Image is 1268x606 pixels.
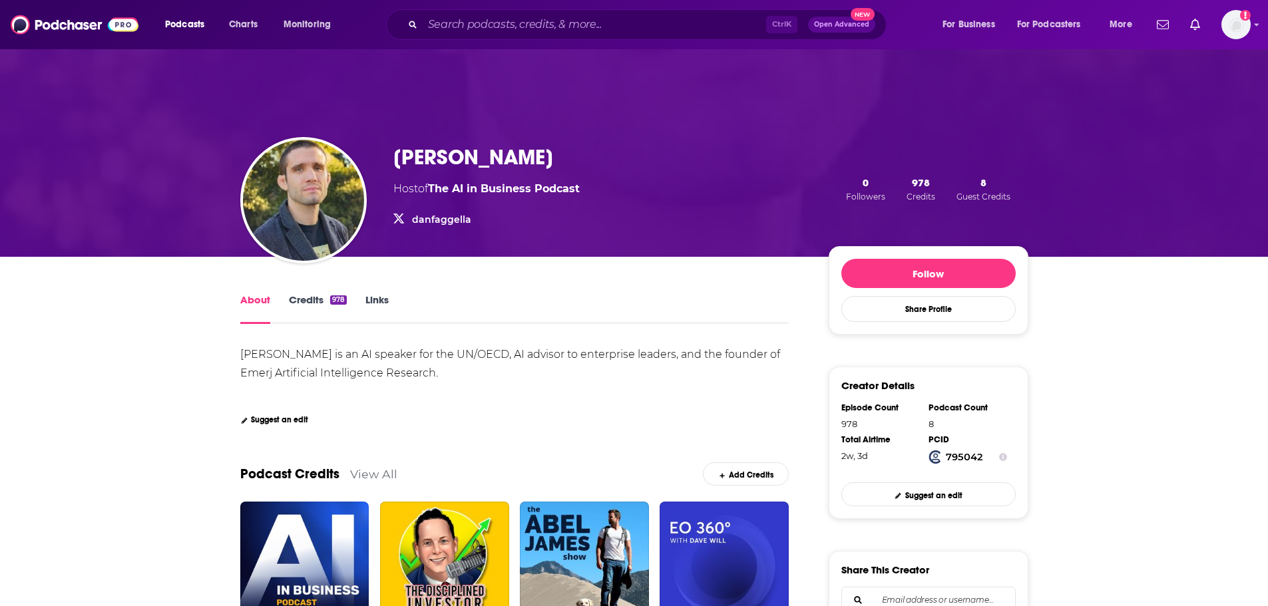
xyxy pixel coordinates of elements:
[929,402,1007,413] div: Podcast Count
[289,293,347,324] a: Credits978
[841,450,868,461] span: 423 hours, 20 minutes, 27 seconds
[952,176,1014,202] button: 8Guest Credits
[399,9,899,40] div: Search podcasts, credits, & more...
[428,182,580,195] a: The AI in Business Podcast
[841,434,920,445] div: Total Airtime
[841,259,1016,288] button: Follow
[946,451,983,463] strong: 795042
[156,14,222,35] button: open menu
[350,467,397,481] a: View All
[418,182,580,195] span: of
[274,14,348,35] button: open menu
[229,15,258,34] span: Charts
[243,140,364,261] img: Dan Faggella
[240,415,309,424] a: Suggest an edit
[393,144,553,170] h1: [PERSON_NAME]
[1008,14,1100,35] button: open menu
[841,379,915,392] h3: Creator Details
[851,8,875,21] span: New
[841,563,929,576] h3: Share This Creator
[284,15,331,34] span: Monitoring
[240,293,270,324] a: About
[165,15,204,34] span: Podcasts
[841,418,920,429] div: 978
[1221,10,1251,39] img: User Profile
[841,482,1016,506] a: Suggest an edit
[929,418,1007,429] div: 8
[1221,10,1251,39] span: Logged in as tyllerbarner
[999,450,1007,464] button: Show Info
[841,402,920,413] div: Episode Count
[365,293,389,324] a: Links
[814,21,869,28] span: Open Advanced
[841,296,1016,322] button: Share Profile
[1110,15,1132,34] span: More
[240,466,339,482] a: Podcast Credits
[907,192,935,202] span: Credits
[1017,15,1081,34] span: For Podcasters
[842,176,889,202] button: 0Followers
[1221,10,1251,39] button: Show profile menu
[330,295,347,305] div: 978
[956,192,1010,202] span: Guest Credits
[1185,13,1205,36] a: Show notifications dropdown
[1152,13,1174,36] a: Show notifications dropdown
[393,182,418,195] span: Host
[703,462,789,486] a: Add Credits
[1240,10,1251,21] svg: Add a profile image
[929,434,1007,445] div: PCID
[1100,14,1149,35] button: open menu
[240,348,783,379] div: [PERSON_NAME] is an AI speaker for the UN/OECD, AI advisor to enterprise leaders, and the founder...
[766,16,797,33] span: Ctrl K
[929,450,942,464] img: Podchaser Creator ID logo
[423,14,766,35] input: Search podcasts, credits, & more...
[943,15,995,34] span: For Business
[933,14,1012,35] button: open menu
[912,176,930,189] span: 978
[846,192,885,202] span: Followers
[903,176,939,202] button: 978Credits
[980,176,986,189] span: 8
[220,14,266,35] a: Charts
[11,12,138,37] img: Podchaser - Follow, Share and Rate Podcasts
[808,17,875,33] button: Open AdvancedNew
[412,214,471,226] a: danfaggella
[863,176,869,189] span: 0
